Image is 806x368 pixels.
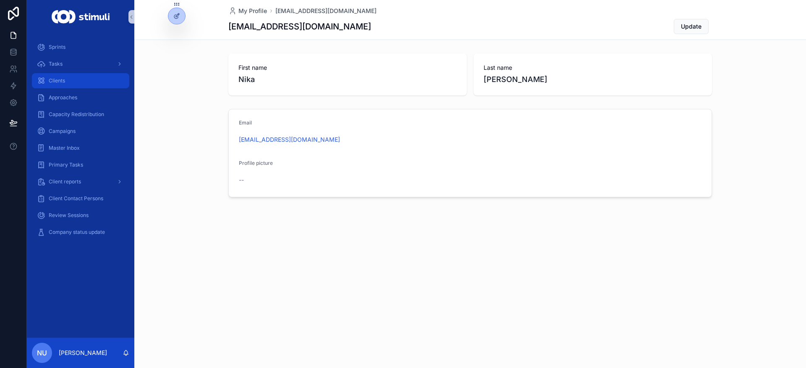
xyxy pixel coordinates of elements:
a: Client Contact Persons [32,191,129,206]
span: Master Inbox [49,145,80,151]
span: NU [37,348,47,358]
div: scrollable content [27,34,134,251]
span: Clients [49,77,65,84]
a: Master Inbox [32,140,129,156]
p: [PERSON_NAME] [59,349,107,357]
a: Sprints [32,40,129,55]
span: Campaigns [49,128,76,135]
span: Capacity Redistribution [49,111,104,118]
a: Tasks [32,56,129,71]
a: Client reports [32,174,129,189]
a: My Profile [228,7,267,15]
span: Approaches [49,94,77,101]
span: Sprints [49,44,65,50]
span: Primary Tasks [49,161,83,168]
a: Review Sessions [32,208,129,223]
span: -- [239,176,244,184]
a: [EMAIL_ADDRESS][DOMAIN_NAME] [239,135,340,144]
span: Client Contact Persons [49,195,103,202]
span: Client reports [49,178,81,185]
span: Company status update [49,229,105,236]
span: Review Sessions [49,212,89,219]
span: Update [681,22,701,31]
a: Clients [32,73,129,88]
a: Approaches [32,90,129,105]
span: My Profile [238,7,267,15]
span: First name [238,64,457,72]
span: Nika [238,74,457,85]
a: Company status update [32,225,129,240]
a: Campaigns [32,124,129,139]
a: Capacity Redistribution [32,107,129,122]
a: Primary Tasks [32,157,129,172]
span: Tasks [49,61,63,67]
a: [EMAIL_ADDRESS][DOMAIN_NAME] [275,7,377,15]
span: [PERSON_NAME] [484,74,702,85]
h1: [EMAIL_ADDRESS][DOMAIN_NAME] [228,21,371,32]
img: App logo [52,10,109,24]
span: Last name [484,64,702,72]
span: Email [239,119,252,126]
button: Update [674,19,709,34]
span: Profile picture [239,160,273,166]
